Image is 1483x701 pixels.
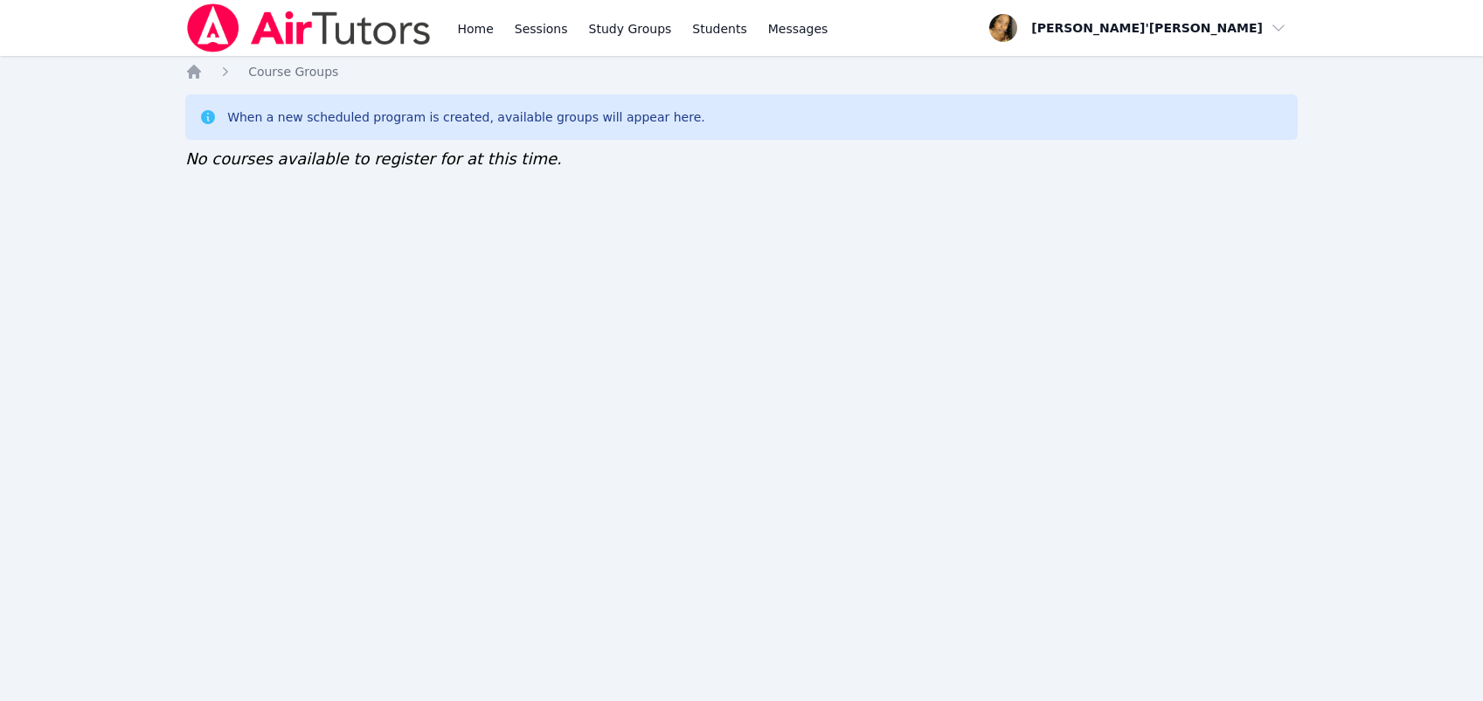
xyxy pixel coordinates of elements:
[248,65,338,79] span: Course Groups
[768,20,828,38] span: Messages
[185,3,433,52] img: Air Tutors
[185,149,562,168] span: No courses available to register for at this time.
[185,63,1298,80] nav: Breadcrumb
[248,63,338,80] a: Course Groups
[227,108,705,126] div: When a new scheduled program is created, available groups will appear here.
